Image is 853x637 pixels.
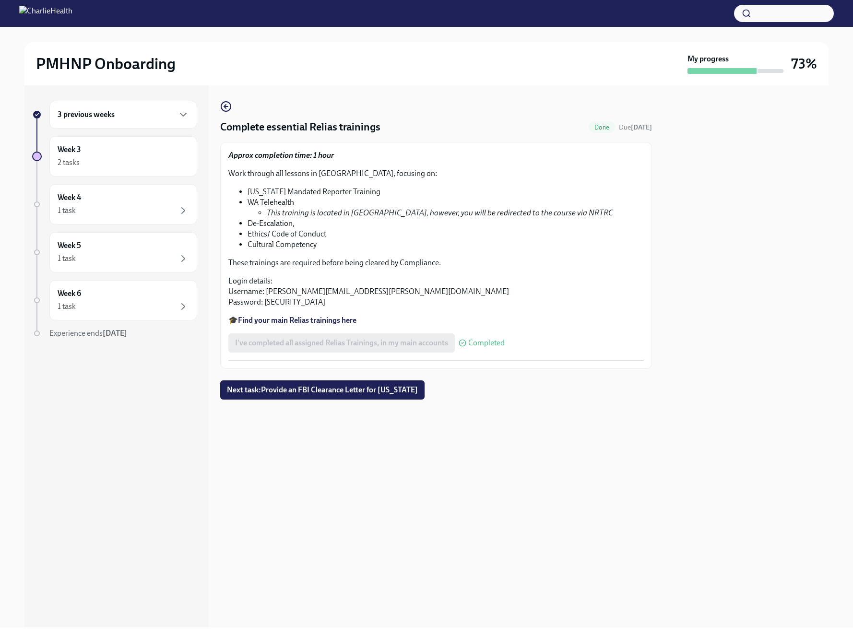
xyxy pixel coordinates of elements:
[468,339,505,347] span: Completed
[103,329,127,338] strong: [DATE]
[227,385,418,395] span: Next task : Provide an FBI Clearance Letter for [US_STATE]
[220,120,380,134] h4: Complete essential Relias trainings
[687,54,729,64] strong: My progress
[238,316,356,325] a: Find your main Relias trainings here
[58,240,81,251] h6: Week 5
[631,123,652,131] strong: [DATE]
[32,232,197,272] a: Week 51 task
[589,124,615,131] span: Done
[248,187,644,197] li: [US_STATE] Mandated Reporter Training
[58,301,76,312] div: 1 task
[58,192,81,203] h6: Week 4
[58,157,80,168] div: 2 tasks
[228,276,644,307] p: Login details: Username: [PERSON_NAME][EMAIL_ADDRESS][PERSON_NAME][DOMAIN_NAME] Password: [SECURI...
[58,288,81,299] h6: Week 6
[58,144,81,155] h6: Week 3
[619,123,652,131] span: Due
[49,101,197,129] div: 3 previous weeks
[58,253,76,264] div: 1 task
[248,197,644,218] li: WA Telehealth
[19,6,72,21] img: CharlieHealth
[248,239,644,250] li: Cultural Competency
[619,123,652,132] span: August 30th, 2025 10:00
[791,55,817,72] h3: 73%
[58,205,76,216] div: 1 task
[32,184,197,224] a: Week 41 task
[228,258,644,268] p: These trainings are required before being cleared by Compliance.
[228,315,644,326] p: 🎓
[267,208,613,217] em: This training is located in [GEOGRAPHIC_DATA], however, you will be redirected to the course via ...
[49,329,127,338] span: Experience ends
[248,218,644,229] li: De-Escalation,
[36,54,176,73] h2: PMHNP Onboarding
[220,380,425,400] button: Next task:Provide an FBI Clearance Letter for [US_STATE]
[32,280,197,320] a: Week 61 task
[58,109,115,120] h6: 3 previous weeks
[228,151,334,160] strong: Approx completion time: 1 hour
[32,136,197,177] a: Week 32 tasks
[228,168,644,179] p: Work through all lessons in [GEOGRAPHIC_DATA], focusing on:
[248,229,644,239] li: Ethics/ Code of Conduct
